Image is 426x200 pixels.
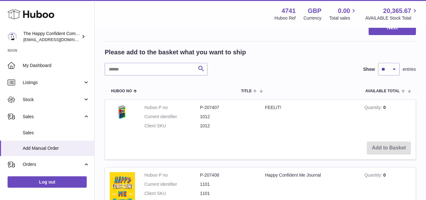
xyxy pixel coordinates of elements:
h2: Please add to the basket what you want to ship [105,48,246,57]
dd: 1012 [200,114,255,120]
span: AVAILABLE Total [365,89,400,93]
div: The Happy Confident Company [23,31,80,43]
td: FEELIT! [260,100,360,137]
dt: Current identifier [144,114,200,120]
dd: P-207408 [200,172,255,178]
img: FEELIT! [110,105,135,120]
dd: 1101 [200,191,255,197]
a: 20,365.67 AVAILABLE Stock Total [365,7,418,21]
dd: P-207407 [200,105,255,111]
span: Listings [23,80,83,86]
span: 20,365.67 [383,7,411,15]
td: 0 [360,100,416,137]
span: 0.00 [338,7,350,15]
span: My Dashboard [23,63,90,69]
span: [EMAIL_ADDRESS][DOMAIN_NAME] [23,37,93,42]
dt: Huboo P no [144,172,200,178]
span: Orders [23,161,83,167]
a: Log out [8,176,87,188]
span: entries [403,66,416,72]
strong: Quantity [365,105,383,112]
a: 0.00 Total sales [329,7,357,21]
strong: Quantity [365,173,383,179]
dd: 1012 [200,123,255,129]
span: Add Manual Order [23,145,90,151]
label: Show [363,66,375,72]
button: Next [369,21,416,35]
div: Huboo Ref [275,15,296,21]
dd: 1101 [200,181,255,187]
span: Sales [23,130,90,136]
dt: Client SKU [144,191,200,197]
img: contact@happyconfident.com [8,32,17,41]
div: Currency [304,15,322,21]
dt: Client SKU [144,123,200,129]
span: Total sales [329,15,357,21]
strong: GBP [308,7,321,15]
span: AVAILABLE Stock Total [365,15,418,21]
span: Huboo no [111,89,132,93]
span: Stock [23,97,83,103]
strong: 4741 [282,7,296,15]
dt: Huboo P no [144,105,200,111]
span: Sales [23,114,83,120]
span: Title [241,89,252,93]
dt: Current identifier [144,181,200,187]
